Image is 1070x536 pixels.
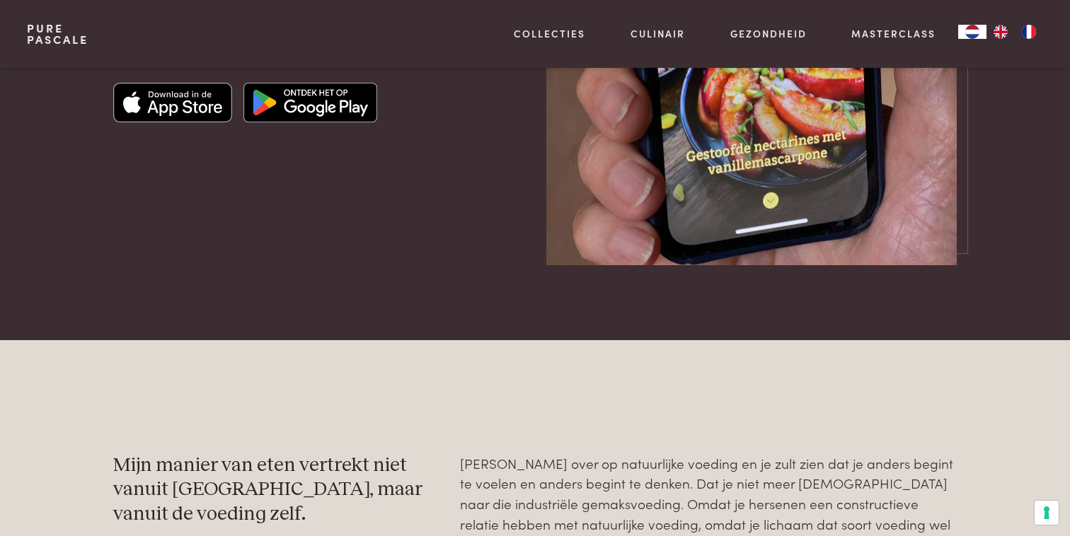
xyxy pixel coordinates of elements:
a: Masterclass [851,26,936,41]
a: Gezondheid [730,26,807,41]
a: NL [958,25,986,39]
aside: Language selected: Nederlands [958,25,1043,39]
ul: Language list [986,25,1043,39]
h3: Mijn manier van eten vertrekt niet vanuit [GEOGRAPHIC_DATA], maar vanuit de voeding zelf. [113,453,437,527]
a: Collecties [514,26,585,41]
a: FR [1015,25,1043,39]
a: Culinair [631,26,685,41]
a: PurePascale [27,23,88,45]
a: EN [986,25,1015,39]
div: Language [958,25,986,39]
img: Apple app store [113,83,232,122]
img: Google app store [243,83,377,122]
button: Uw voorkeuren voor toestemming voor trackingtechnologieën [1035,501,1059,525]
